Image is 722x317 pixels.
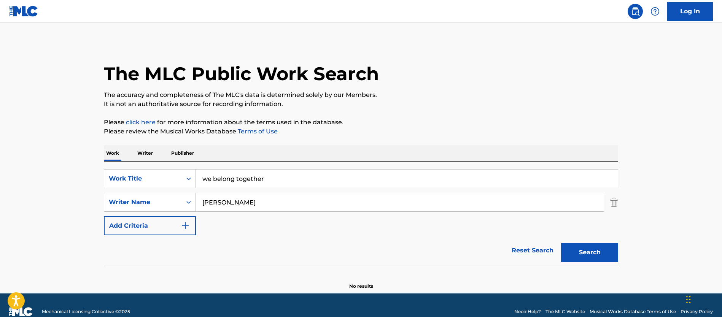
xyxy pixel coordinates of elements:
[42,308,130,315] span: Mechanical Licensing Collective © 2025
[104,62,379,85] h1: The MLC Public Work Search
[686,288,691,311] div: Drag
[349,274,373,290] p: No results
[104,118,618,127] p: Please for more information about the terms used in the database.
[9,6,38,17] img: MLC Logo
[628,4,643,19] a: Public Search
[236,128,278,135] a: Terms of Use
[104,216,196,235] button: Add Criteria
[681,308,713,315] a: Privacy Policy
[684,281,722,317] iframe: Chat Widget
[9,307,33,316] img: logo
[104,127,618,136] p: Please review the Musical Works Database
[650,7,660,16] img: help
[109,174,177,183] div: Work Title
[104,145,121,161] p: Work
[610,193,618,212] img: Delete Criterion
[631,7,640,16] img: search
[590,308,676,315] a: Musical Works Database Terms of Use
[561,243,618,262] button: Search
[667,2,713,21] a: Log In
[104,169,618,266] form: Search Form
[169,145,196,161] p: Publisher
[647,4,663,19] div: Help
[508,242,557,259] a: Reset Search
[181,221,190,230] img: 9d2ae6d4665cec9f34b9.svg
[545,308,585,315] a: The MLC Website
[126,119,156,126] a: click here
[104,90,618,100] p: The accuracy and completeness of The MLC's data is determined solely by our Members.
[514,308,541,315] a: Need Help?
[109,198,177,207] div: Writer Name
[104,100,618,109] p: It is not an authoritative source for recording information.
[135,145,155,161] p: Writer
